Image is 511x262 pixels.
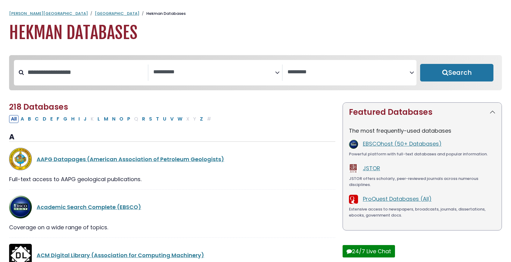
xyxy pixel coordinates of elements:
div: Full-text access to AAPG geological publications. [9,175,335,183]
h1: Hekman Databases [9,23,502,43]
button: Filter Results F [55,115,61,123]
button: Featured Databases [343,103,502,122]
button: All [9,115,18,123]
div: Coverage on a wide range of topics. [9,223,335,231]
button: Filter Results C [33,115,41,123]
button: Filter Results I [77,115,81,123]
button: Filter Results E [48,115,55,123]
button: Filter Results B [26,115,33,123]
button: Filter Results H [69,115,76,123]
nav: Search filters [9,55,502,90]
li: Hekman Databases [139,11,186,17]
a: ACM Digital Library (Association for Computing Machinery) [37,251,204,259]
button: Filter Results W [176,115,184,123]
textarea: Search [153,69,275,75]
button: Filter Results A [19,115,26,123]
a: AAPG Datapages (American Association of Petroleum Geologists) [37,155,224,163]
button: Filter Results V [168,115,175,123]
button: Filter Results J [82,115,88,123]
button: Filter Results P [125,115,132,123]
button: Filter Results S [147,115,154,123]
button: Filter Results L [96,115,102,123]
div: Powerful platform with full-text databases and popular information. [349,151,496,157]
button: Filter Results T [154,115,161,123]
nav: breadcrumb [9,11,502,17]
textarea: Search [287,69,410,75]
button: Filter Results N [110,115,117,123]
div: Alpha-list to filter by first letter of database name [9,115,214,122]
button: Filter Results G [61,115,69,123]
button: Filter Results D [41,115,48,123]
h3: A [9,133,335,142]
a: Academic Search Complete (EBSCO) [37,203,141,211]
a: EBSCOhost (50+ Databases) [363,140,442,148]
a: ProQuest Databases (All) [363,195,432,203]
input: Search database by title or keyword [24,67,148,77]
a: [PERSON_NAME][GEOGRAPHIC_DATA] [9,11,88,16]
button: Filter Results Z [198,115,205,123]
button: Filter Results M [102,115,110,123]
button: Filter Results U [161,115,168,123]
button: 24/7 Live Chat [343,245,395,257]
p: The most frequently-used databases [349,127,496,135]
div: JSTOR offers scholarly, peer-reviewed journals across numerous disciplines. [349,176,496,187]
a: JSTOR [363,164,380,172]
div: Extensive access to newspapers, broadcasts, journals, dissertations, ebooks, government docs. [349,206,496,218]
button: Filter Results O [118,115,125,123]
button: Filter Results R [140,115,147,123]
button: Submit for Search Results [420,64,493,81]
a: [GEOGRAPHIC_DATA] [95,11,139,16]
span: 218 Databases [9,101,68,112]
